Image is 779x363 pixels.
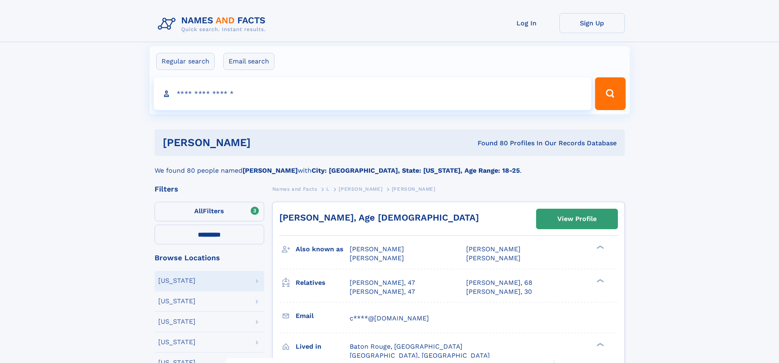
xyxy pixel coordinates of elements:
div: [US_STATE] [158,339,195,345]
button: Search Button [595,77,625,110]
div: ❯ [595,342,604,347]
span: All [194,207,203,215]
h3: Lived in [296,340,350,354]
b: [PERSON_NAME] [242,167,298,174]
div: Found 80 Profiles In Our Records Database [364,139,617,148]
a: [PERSON_NAME], 68 [466,278,532,287]
a: [PERSON_NAME] [339,184,382,194]
a: View Profile [537,209,617,229]
label: Email search [223,53,274,70]
a: [PERSON_NAME], Age [DEMOGRAPHIC_DATA] [279,212,479,223]
span: [PERSON_NAME] [466,254,521,262]
a: [PERSON_NAME], 47 [350,278,415,287]
label: Filters [155,202,264,221]
span: L [326,186,330,192]
input: search input [154,77,592,110]
div: ❯ [595,245,604,250]
div: Browse Locations [155,254,264,262]
a: Log In [494,13,559,33]
span: [PERSON_NAME] [339,186,382,192]
span: [PERSON_NAME] [350,245,404,253]
a: [PERSON_NAME], 47 [350,287,415,296]
div: [US_STATE] [158,277,195,284]
b: City: [GEOGRAPHIC_DATA], State: [US_STATE], Age Range: 18-25 [312,167,520,174]
h3: Email [296,309,350,323]
div: We found 80 people named with . [155,156,625,176]
a: Names and Facts [272,184,317,194]
img: Logo Names and Facts [155,13,272,35]
span: Baton Rouge, [GEOGRAPHIC_DATA] [350,343,462,350]
a: L [326,184,330,194]
div: ❯ [595,278,604,283]
a: Sign Up [559,13,625,33]
h3: Also known as [296,242,350,256]
h3: Relatives [296,276,350,290]
span: [PERSON_NAME] [466,245,521,253]
div: Filters [155,185,264,193]
h1: [PERSON_NAME] [163,138,364,148]
a: [PERSON_NAME], 30 [466,287,532,296]
div: [US_STATE] [158,318,195,325]
label: Regular search [156,53,215,70]
span: [PERSON_NAME] [350,254,404,262]
span: [PERSON_NAME] [392,186,436,192]
div: [US_STATE] [158,298,195,304]
div: View Profile [557,210,597,228]
span: [GEOGRAPHIC_DATA], [GEOGRAPHIC_DATA] [350,352,490,359]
